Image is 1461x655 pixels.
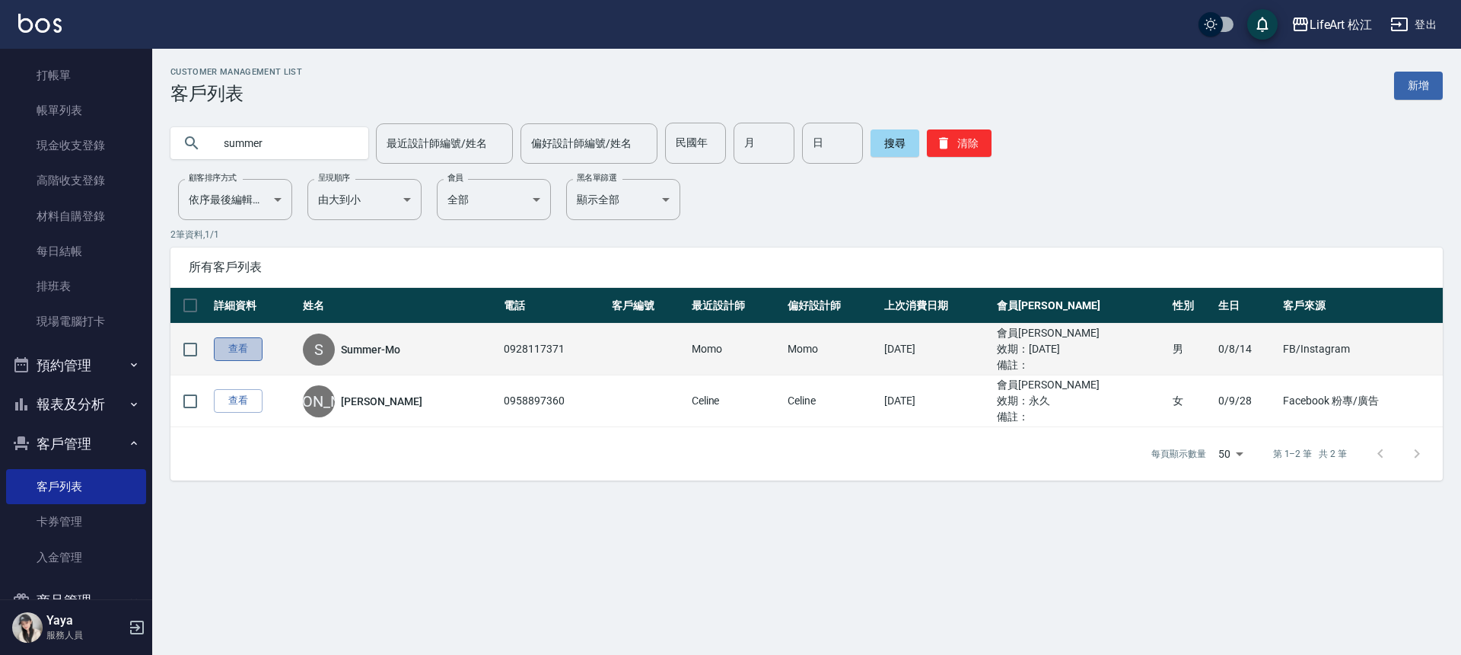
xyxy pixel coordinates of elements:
a: 材料自購登錄 [6,199,146,234]
label: 會員 [447,172,463,184]
a: 現場電腦打卡 [6,304,146,339]
td: 0928117371 [500,324,608,375]
h3: 客戶列表 [170,83,302,104]
span: 所有客戶列表 [189,260,1424,275]
button: LifeArt 松江 [1285,9,1379,40]
a: 排班表 [6,269,146,304]
td: 0958897360 [500,375,608,427]
a: 入金管理 [6,540,146,575]
button: 商品管理 [6,581,146,621]
th: 電話 [500,288,608,324]
div: 50 [1212,433,1249,474]
a: 帳單列表 [6,93,146,128]
p: 服務人員 [46,628,124,642]
div: 顯示全部 [566,179,680,220]
h2: Customer Management List [170,67,302,77]
td: Celine [784,375,880,427]
button: 客戶管理 [6,424,146,464]
input: 搜尋關鍵字 [213,123,356,164]
img: Person [12,612,43,643]
p: 第 1–2 筆 共 2 筆 [1273,447,1347,461]
a: 查看 [214,337,263,361]
td: [DATE] [880,375,994,427]
label: 黑名單篩選 [577,172,616,184]
div: [PERSON_NAME] [303,385,335,417]
div: 由大到小 [307,179,422,220]
th: 偏好設計師 [784,288,880,324]
ul: 效期： 永久 [997,393,1164,409]
a: 客戶列表 [6,469,146,504]
a: 查看 [214,389,263,413]
label: 呈現順序 [318,172,350,184]
ul: 備註： [997,357,1164,373]
td: Celine [688,375,785,427]
h5: Yaya [46,613,124,628]
th: 客戶編號 [608,288,687,324]
div: 全部 [437,179,551,220]
a: Summer-Mo [341,342,400,357]
a: 現金收支登錄 [6,128,146,163]
td: 女 [1169,375,1214,427]
button: 搜尋 [871,129,919,157]
button: 報表及分析 [6,385,146,424]
a: 新增 [1394,72,1443,100]
div: 依序最後編輯時間 [178,179,292,220]
th: 客戶來源 [1279,288,1443,324]
td: 男 [1169,324,1214,375]
th: 詳細資料 [210,288,299,324]
th: 生日 [1214,288,1279,324]
ul: 會員[PERSON_NAME] [997,325,1164,341]
div: S [303,334,335,366]
label: 顧客排序方式 [189,172,237,184]
a: 打帳單 [6,58,146,93]
td: Facebook 粉專/廣告 [1279,375,1443,427]
a: [PERSON_NAME] [341,394,422,409]
button: 預約管理 [6,346,146,385]
img: Logo [18,14,62,33]
td: [DATE] [880,324,994,375]
th: 最近設計師 [688,288,785,324]
ul: 備註： [997,409,1164,425]
th: 性別 [1169,288,1214,324]
td: FB/Instagram [1279,324,1443,375]
td: Momo [688,324,785,375]
p: 2 筆資料, 1 / 1 [170,228,1443,241]
button: 登出 [1384,11,1443,39]
th: 會員[PERSON_NAME] [993,288,1168,324]
div: LifeArt 松江 [1310,15,1373,34]
button: 清除 [927,129,992,157]
td: Momo [784,324,880,375]
td: 0/8/14 [1214,324,1279,375]
ul: 會員[PERSON_NAME] [997,377,1164,393]
p: 每頁顯示數量 [1151,447,1206,461]
ul: 效期： [DATE] [997,341,1164,357]
a: 卡券管理 [6,504,146,539]
td: 0/9/28 [1214,375,1279,427]
th: 姓名 [299,288,500,324]
a: 每日結帳 [6,234,146,269]
th: 上次消費日期 [880,288,994,324]
button: save [1247,9,1278,40]
a: 高階收支登錄 [6,163,146,198]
